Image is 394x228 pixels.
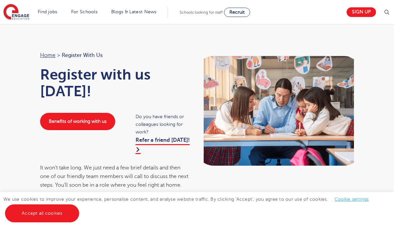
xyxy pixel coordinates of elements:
[3,197,376,216] span: We use cookies to improve your experience, personalise content, and analyse website traffic. By c...
[5,204,79,222] a: Accept all cookies
[229,10,245,15] span: Recruit
[40,113,115,130] a: Benefits of working with us
[136,137,190,154] a: Refer a friend [DATE]!
[40,51,190,60] nav: breadcrumb
[224,8,250,17] a: Recruit
[180,10,223,15] span: Schools looking for staff
[38,9,57,14] a: Find jobs
[3,4,29,21] img: Engage Education
[40,52,55,58] a: Home
[335,197,369,202] a: Cookie settings
[71,9,97,14] a: For Schools
[57,52,60,58] span: >
[62,51,103,60] span: Register with us
[40,66,190,100] h1: Register with us [DATE]!
[136,113,190,136] span: Do you have friends or colleagues looking for work?
[111,9,157,14] a: Blogs & Latest News
[347,7,376,17] a: Sign up
[40,163,190,190] div: It won’t take long. We just need a few brief details and then one of our friendly team members wi...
